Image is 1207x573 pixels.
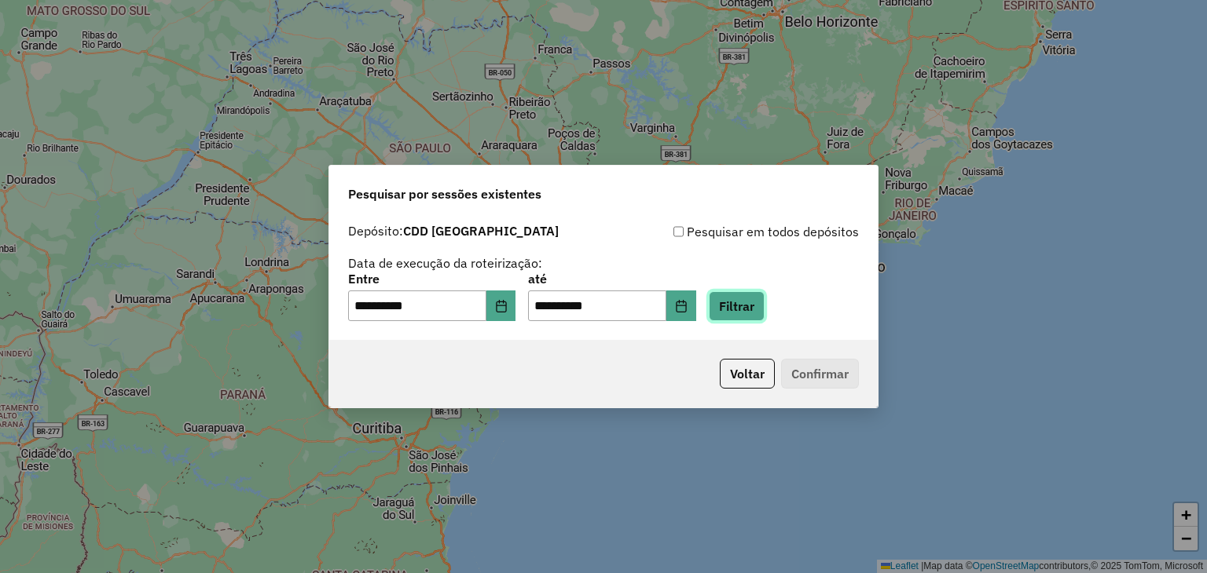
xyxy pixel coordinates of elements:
[348,254,542,272] label: Data de execução da roteirização:
[403,223,559,239] strong: CDD [GEOGRAPHIC_DATA]
[709,291,765,321] button: Filtrar
[666,290,696,322] button: Choose Date
[603,222,859,241] div: Pesquisar em todos depósitos
[720,359,775,389] button: Voltar
[486,290,516,322] button: Choose Date
[348,221,559,240] label: Depósito:
[348,269,515,288] label: Entre
[348,184,541,203] span: Pesquisar por sessões existentes
[528,269,695,288] label: até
